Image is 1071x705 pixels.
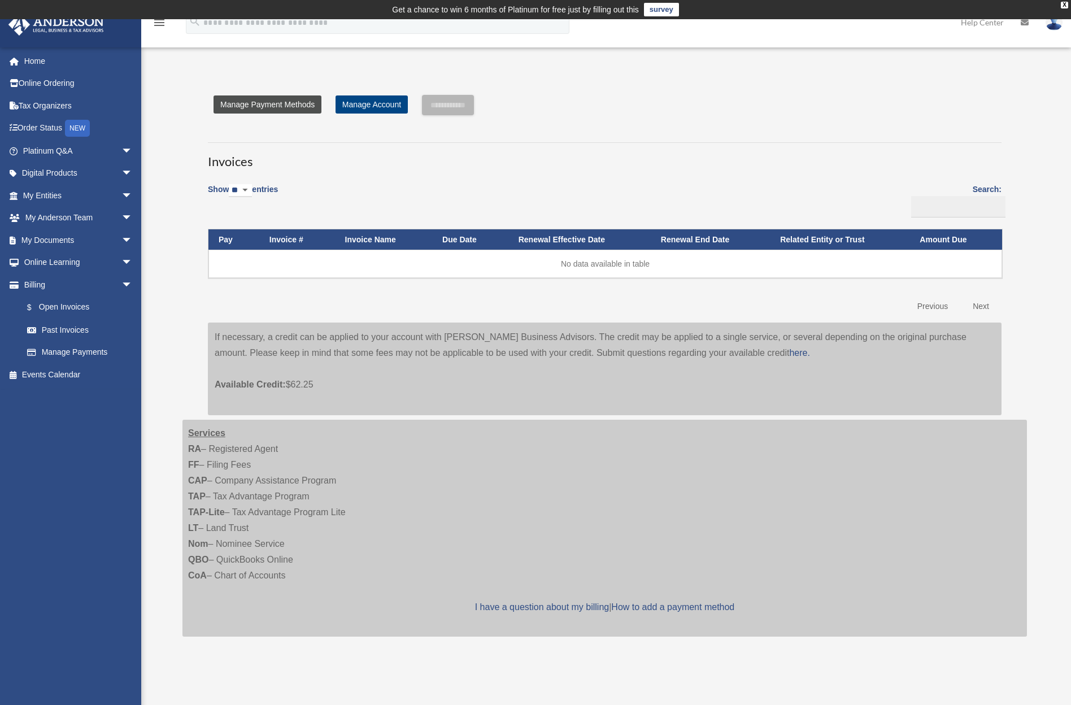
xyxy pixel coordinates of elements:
strong: LT [188,523,198,533]
h3: Invoices [208,142,1002,171]
a: My Documentsarrow_drop_down [8,229,150,251]
img: Anderson Advisors Platinum Portal [5,14,107,36]
th: Amount Due: activate to sort column ascending [909,229,1002,250]
div: – Registered Agent – Filing Fees – Company Assistance Program – Tax Advantage Program – Tax Advan... [182,420,1027,637]
span: arrow_drop_down [121,251,144,275]
strong: TAP-Lite [188,507,225,517]
td: No data available in table [208,250,1002,278]
div: If necessary, a credit can be applied to your account with [PERSON_NAME] Business Advisors. The c... [208,323,1002,415]
div: close [1061,2,1068,8]
a: Online Learningarrow_drop_down [8,251,150,274]
span: arrow_drop_down [121,273,144,297]
strong: QBO [188,555,208,564]
a: My Anderson Teamarrow_drop_down [8,207,150,229]
a: Tax Organizers [8,94,150,117]
div: NEW [65,120,90,137]
strong: CoA [188,571,207,580]
strong: Services [188,428,225,438]
span: arrow_drop_down [121,162,144,185]
a: Previous [909,295,956,318]
div: Get a chance to win 6 months of Platinum for free just by filling out this [392,3,639,16]
th: Related Entity or Trust: activate to sort column ascending [770,229,909,250]
a: Next [964,295,998,318]
strong: TAP [188,491,206,501]
a: How to add a payment method [611,602,734,612]
span: Available Credit: [215,380,286,389]
th: Pay: activate to sort column descending [208,229,259,250]
strong: CAP [188,476,207,485]
a: Order StatusNEW [8,117,150,140]
i: search [189,15,201,28]
th: Invoice Name: activate to sort column ascending [335,229,433,250]
a: Past Invoices [16,319,144,341]
a: Billingarrow_drop_down [8,273,144,296]
label: Show entries [208,182,278,208]
i: menu [153,16,166,29]
label: Search: [907,182,1002,217]
a: Digital Productsarrow_drop_down [8,162,150,185]
span: $ [33,301,39,315]
th: Renewal Effective Date: activate to sort column ascending [508,229,651,250]
strong: FF [188,460,199,469]
strong: Nom [188,539,208,549]
select: Showentries [229,184,252,197]
p: $62.25 [215,361,995,393]
a: Home [8,50,150,72]
img: User Pic [1046,14,1063,31]
a: My Entitiesarrow_drop_down [8,184,150,207]
a: menu [153,20,166,29]
span: arrow_drop_down [121,229,144,252]
a: I have a question about my billing [475,602,609,612]
th: Due Date: activate to sort column ascending [432,229,508,250]
th: Invoice #: activate to sort column ascending [259,229,335,250]
p: | [188,599,1021,615]
strong: RA [188,444,201,454]
input: Search: [911,196,1005,217]
a: Manage Payments [16,341,144,364]
a: Platinum Q&Aarrow_drop_down [8,140,150,162]
a: survey [644,3,679,16]
span: arrow_drop_down [121,207,144,230]
span: arrow_drop_down [121,140,144,163]
span: arrow_drop_down [121,184,144,207]
a: Online Ordering [8,72,150,95]
a: Events Calendar [8,363,150,386]
a: here. [789,348,809,358]
a: Manage Payment Methods [214,95,321,114]
a: Manage Account [336,95,408,114]
th: Renewal End Date: activate to sort column ascending [651,229,770,250]
a: $Open Invoices [16,296,138,319]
